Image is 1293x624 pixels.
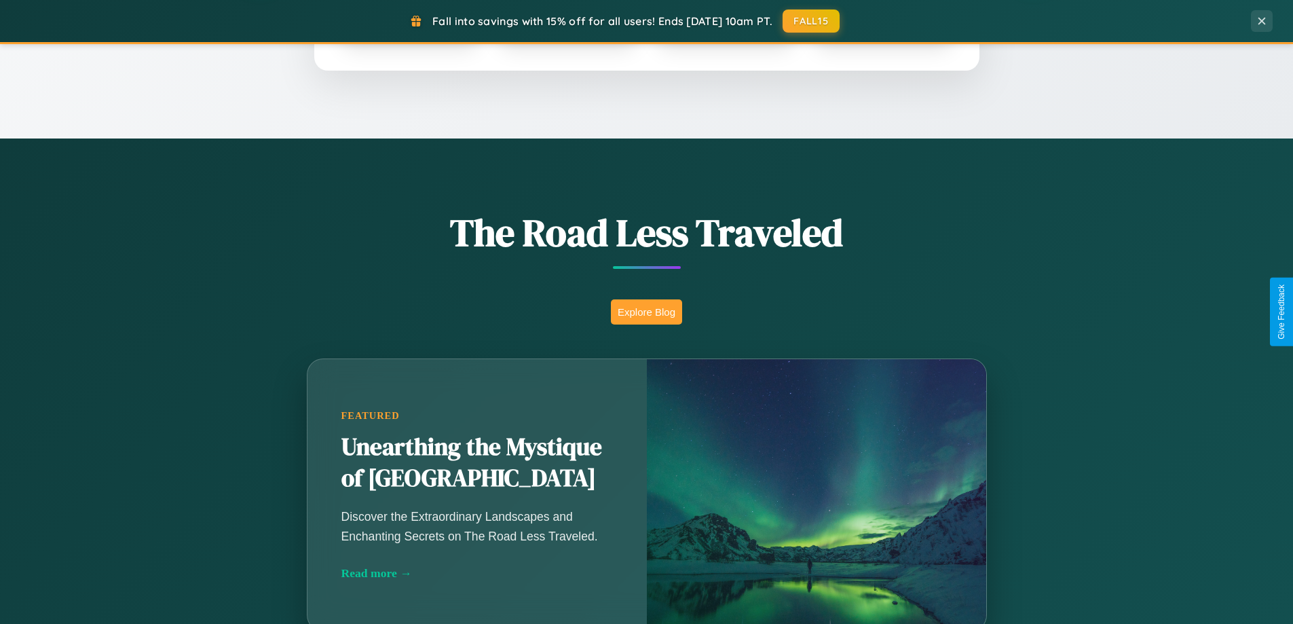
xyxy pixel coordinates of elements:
h2: Unearthing the Mystique of [GEOGRAPHIC_DATA] [341,432,613,494]
div: Give Feedback [1277,285,1286,339]
h1: The Road Less Traveled [240,206,1054,259]
span: Fall into savings with 15% off for all users! Ends [DATE] 10am PT. [432,14,772,28]
button: Explore Blog [611,299,682,325]
button: FALL15 [783,10,840,33]
div: Read more → [341,566,613,581]
p: Discover the Extraordinary Landscapes and Enchanting Secrets on The Road Less Traveled. [341,507,613,545]
div: Featured [341,410,613,422]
